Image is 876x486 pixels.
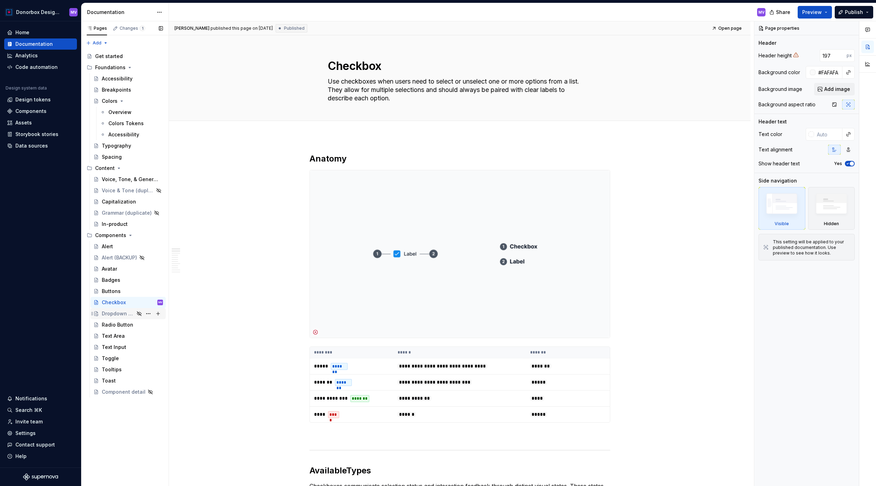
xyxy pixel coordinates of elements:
[95,53,123,60] div: Get started
[309,465,610,476] h2: Types
[97,118,166,129] a: Colors Tokens
[93,40,101,46] span: Add
[835,6,873,19] button: Publish
[91,174,166,185] a: Voice, Tone, & General Guidelines
[91,308,166,319] a: Dropdown Menu
[4,439,77,450] button: Contact support
[4,393,77,404] button: Notifications
[102,98,117,105] div: Colors
[95,232,126,239] div: Components
[91,342,166,353] a: Text Input
[1,5,80,20] button: Donorbox Design SystemMV
[4,62,77,73] a: Code automation
[15,29,29,36] div: Home
[309,465,346,476] strong: Available
[102,310,134,317] div: Dropdown Menu
[102,176,159,183] div: Voice, Tone, & General Guidelines
[95,165,115,172] div: Content
[4,38,77,50] a: Documentation
[15,142,48,149] div: Data sources
[102,86,131,93] div: Breakpoints
[102,142,131,149] div: Typography
[23,473,58,480] svg: Supernova Logo
[91,297,166,308] a: CheckboxMV
[102,277,120,284] div: Badges
[816,66,842,79] input: Auto
[15,453,27,460] div: Help
[102,254,137,261] div: Alert (BACKUP)
[91,196,166,207] a: Capitalization
[158,299,162,306] div: MV
[824,86,850,93] span: Add image
[15,441,55,448] div: Contact support
[759,69,800,76] div: Background color
[309,153,347,164] strong: Anatomy
[84,51,166,398] div: Page tree
[91,330,166,342] a: Text Area
[97,129,166,140] a: Accessibility
[95,64,126,71] div: Foundations
[15,131,58,138] div: Storybook stories
[15,407,42,414] div: Search ⌘K
[15,108,47,115] div: Components
[4,451,77,462] button: Help
[759,131,782,138] div: Text color
[759,52,792,59] div: Header height
[84,230,166,241] div: Components
[102,366,122,373] div: Tooltips
[87,9,153,16] div: Documentation
[759,177,797,184] div: Side navigation
[4,106,77,117] a: Components
[108,109,131,116] div: Overview
[15,41,53,48] div: Documentation
[15,64,58,71] div: Code automation
[824,221,839,227] div: Hidden
[4,94,77,105] a: Design tokens
[4,140,77,151] a: Data sources
[91,286,166,297] a: Buttons
[91,185,166,196] a: Voice & Tone (duplicate)
[5,8,13,16] img: 17077652-375b-4f2c-92b0-528c72b71ea0.png
[798,6,832,19] button: Preview
[710,23,745,33] a: Open page
[759,9,764,15] div: MV
[91,151,166,163] a: Spacing
[102,377,116,384] div: Toast
[759,118,787,125] div: Header text
[759,86,802,93] div: Background image
[15,395,47,402] div: Notifications
[91,274,166,286] a: Badges
[4,405,77,416] button: Search ⌘K
[814,128,842,141] input: Auto
[91,140,166,151] a: Typography
[15,119,32,126] div: Assets
[91,84,166,95] a: Breakpoints
[4,50,77,61] a: Analytics
[91,207,166,219] a: Grammar (duplicate)
[102,388,145,395] div: Component detail
[814,83,855,95] button: Add image
[759,101,816,108] div: Background aspect ratio
[759,160,800,167] div: Show header text
[845,9,863,16] span: Publish
[102,153,122,160] div: Spacing
[6,85,47,91] div: Design system data
[102,288,121,295] div: Buttons
[97,107,166,118] a: Overview
[4,129,77,140] a: Storybook stories
[108,131,139,138] div: Accessibility
[102,221,128,228] div: In-product
[102,265,117,272] div: Avatar
[802,9,822,16] span: Preview
[718,26,742,31] span: Open page
[4,27,77,38] a: Home
[84,51,166,62] a: Get started
[91,364,166,375] a: Tooltips
[820,49,847,62] input: Auto
[91,386,166,398] a: Component detail
[15,418,43,425] div: Invite team
[91,95,166,107] a: Colors
[326,76,591,104] textarea: Use checkboxes when users need to select or unselect one or more options from a list. They allow ...
[326,58,591,74] textarea: Checkbox
[102,344,126,351] div: Text Input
